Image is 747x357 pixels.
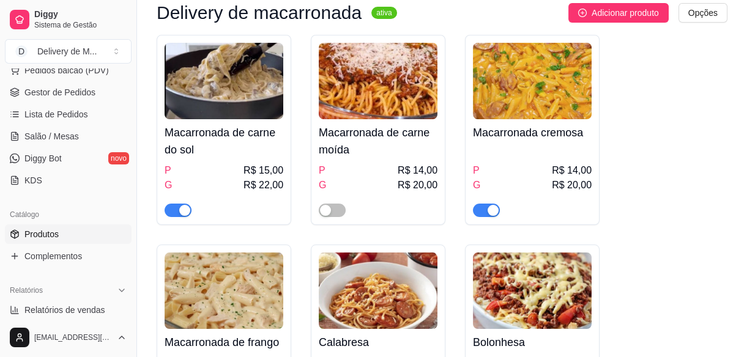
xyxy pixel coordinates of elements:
[473,334,592,351] h4: Bolonhesa
[243,178,283,193] span: R$ 22,00
[319,163,325,178] span: P
[5,5,132,34] a: DiggySistema de Gestão
[592,6,659,20] span: Adicionar produto
[552,163,592,178] span: R$ 14,00
[473,178,480,193] span: G
[37,45,97,57] div: Delivery de M ...
[34,20,127,30] span: Sistema de Gestão
[24,152,62,164] span: Diggy Bot
[5,39,132,64] button: Select a team
[165,43,283,119] img: product-image
[319,124,437,158] h4: Macarronada de carne moída
[5,171,132,190] a: KDS
[24,174,42,186] span: KDS
[15,45,28,57] span: D
[24,64,109,76] span: Pedidos balcão (PDV)
[319,334,437,351] h4: Calabresa
[319,178,326,193] span: G
[34,9,127,20] span: Diggy
[552,178,592,193] span: R$ 20,00
[24,250,82,262] span: Complementos
[473,43,592,119] img: product-image
[165,252,283,329] img: product-image
[5,246,132,266] a: Complementos
[24,228,59,240] span: Produtos
[165,334,283,351] h4: Macarronada de frango
[165,163,171,178] span: P
[5,300,132,320] a: Relatórios de vendas
[10,285,43,295] span: Relatórios
[568,3,669,23] button: Adicionar produto
[24,86,95,98] span: Gestor de Pedidos
[5,149,132,168] a: Diggy Botnovo
[24,304,105,316] span: Relatórios de vendas
[243,163,283,178] span: R$ 15,00
[688,6,718,20] span: Opções
[319,43,437,119] img: product-image
[678,3,727,23] button: Opções
[165,178,172,193] span: G
[371,7,396,19] sup: ativa
[165,124,283,158] h4: Macarronada de carne do sol
[5,83,132,102] a: Gestor de Pedidos
[473,163,480,178] span: P
[5,61,132,80] button: Pedidos balcão (PDV)
[5,105,132,124] a: Lista de Pedidos
[398,163,437,178] span: R$ 14,00
[578,9,587,17] span: plus-circle
[157,6,362,20] h3: Delivery de macarronada
[473,252,592,329] img: product-image
[5,323,132,352] button: [EMAIL_ADDRESS][DOMAIN_NAME]
[5,224,132,244] a: Produtos
[24,108,88,120] span: Lista de Pedidos
[5,127,132,146] a: Salão / Mesas
[34,333,112,342] span: [EMAIL_ADDRESS][DOMAIN_NAME]
[398,178,437,193] span: R$ 20,00
[319,252,437,329] img: product-image
[5,205,132,224] div: Catálogo
[473,124,592,141] h4: Macarronada cremosa
[24,130,79,142] span: Salão / Mesas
